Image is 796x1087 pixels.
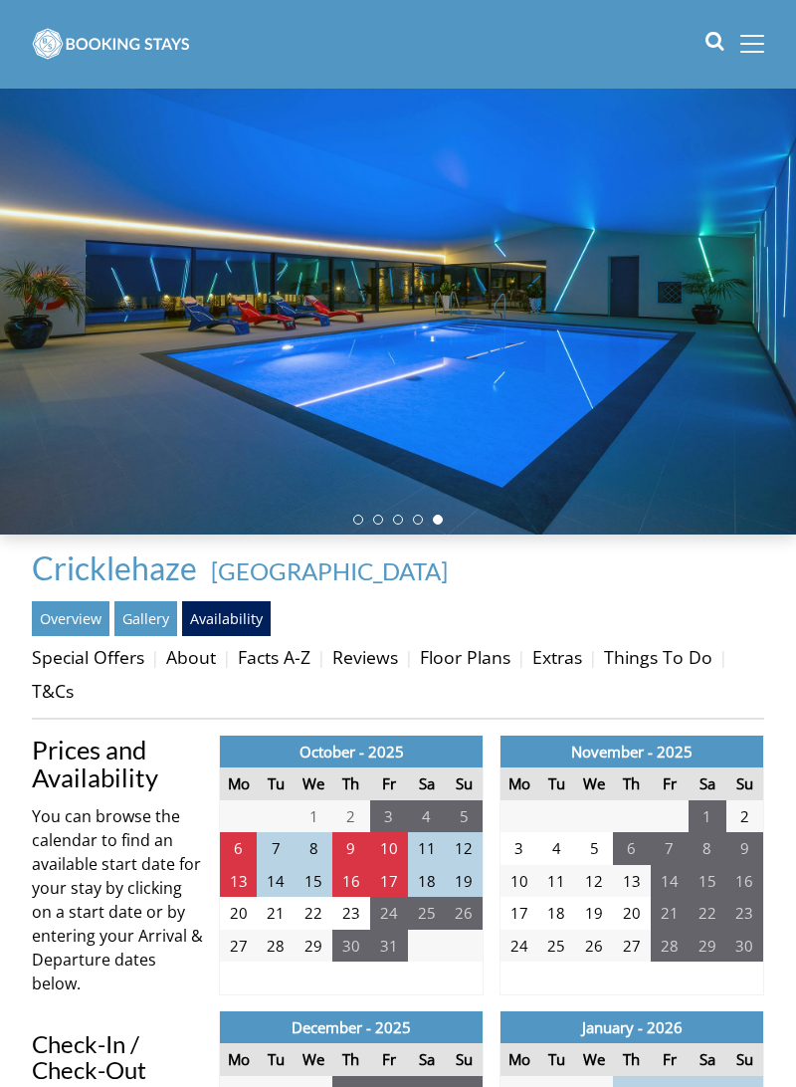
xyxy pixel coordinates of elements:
td: 12 [575,865,613,898]
th: Sa [408,1043,446,1076]
span: - [203,556,448,585]
td: 24 [370,897,408,930]
a: Reviews [332,645,398,669]
td: 9 [726,832,764,865]
td: 6 [613,832,651,865]
th: Su [726,1043,764,1076]
td: 27 [220,930,258,963]
a: Things To Do [604,645,712,669]
td: 30 [332,930,370,963]
td: 30 [726,930,764,963]
th: Tu [257,1043,295,1076]
th: Th [613,767,651,800]
th: Fr [651,1043,689,1076]
a: Cricklehaze [32,548,203,587]
th: Su [446,767,484,800]
td: 7 [651,832,689,865]
th: Th [332,1043,370,1076]
h3: Check-In / Check-Out [32,1031,203,1084]
td: 14 [257,865,295,898]
td: 3 [370,800,408,833]
td: 25 [408,897,446,930]
td: 18 [408,865,446,898]
a: Overview [32,601,109,635]
a: T&Cs [32,679,74,703]
th: Th [613,1043,651,1076]
th: Sa [408,767,446,800]
span: Cricklehaze [32,548,197,587]
td: 1 [295,800,332,833]
th: Sa [689,767,726,800]
td: 28 [257,930,295,963]
th: We [295,1043,332,1076]
td: 17 [500,897,538,930]
td: 11 [537,865,575,898]
a: About [166,645,216,669]
td: 29 [689,930,726,963]
td: 23 [726,897,764,930]
td: 4 [537,832,575,865]
th: We [575,1043,613,1076]
td: 19 [575,897,613,930]
td: 15 [295,865,332,898]
td: 13 [220,865,258,898]
td: 19 [446,865,484,898]
td: 24 [500,930,538,963]
td: 11 [408,832,446,865]
td: 13 [613,865,651,898]
td: 18 [537,897,575,930]
th: November - 2025 [500,736,764,768]
a: Availability [182,601,271,635]
td: 22 [295,897,332,930]
th: Tu [537,1043,575,1076]
td: 15 [689,865,726,898]
td: 16 [332,865,370,898]
td: 2 [332,800,370,833]
td: 17 [370,865,408,898]
th: We [575,767,613,800]
td: 27 [613,930,651,963]
th: Mo [500,767,538,800]
td: 23 [332,897,370,930]
td: 10 [500,865,538,898]
th: Mo [220,767,258,800]
th: Tu [257,767,295,800]
th: We [295,767,332,800]
a: Facts A-Z [238,645,310,669]
td: 20 [220,897,258,930]
a: Special Offers [32,645,144,669]
td: 21 [651,897,689,930]
td: 21 [257,897,295,930]
td: 3 [500,832,538,865]
td: 20 [613,897,651,930]
td: 5 [446,800,484,833]
a: Floor Plans [420,645,510,669]
td: 9 [332,832,370,865]
th: Su [726,767,764,800]
th: Fr [370,1043,408,1076]
td: 2 [726,800,764,833]
td: 29 [295,930,332,963]
p: You can browse the calendar to find an available start date for your stay by clicking on a start ... [32,804,203,995]
th: Fr [651,767,689,800]
td: 5 [575,832,613,865]
td: 16 [726,865,764,898]
td: 7 [257,832,295,865]
td: 6 [220,832,258,865]
img: BookingStays [32,24,191,64]
th: Mo [220,1043,258,1076]
td: 25 [537,930,575,963]
th: Sa [689,1043,726,1076]
td: 10 [370,832,408,865]
td: 14 [651,865,689,898]
td: 28 [651,930,689,963]
a: Prices and Availability [32,736,203,791]
th: Mo [500,1043,538,1076]
th: January - 2026 [500,1011,764,1044]
th: Su [446,1043,484,1076]
a: Gallery [114,601,177,635]
th: December - 2025 [220,1011,484,1044]
a: Extras [532,645,582,669]
a: [GEOGRAPHIC_DATA] [211,556,448,585]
